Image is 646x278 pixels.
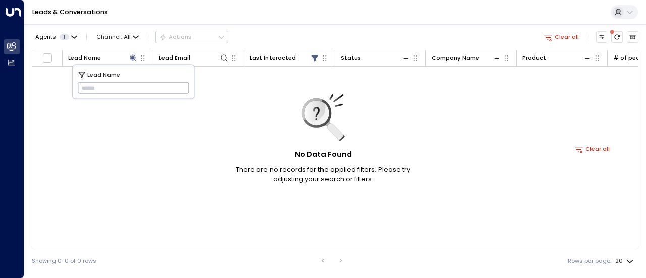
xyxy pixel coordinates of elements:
div: Lead Email [159,53,229,63]
span: There are new threads available. Refresh the grid to view the latest updates. [611,31,623,43]
div: Status [341,53,361,63]
p: There are no records for the applied filters. Please try adjusting your search or filters. [222,164,424,184]
div: Lead Email [159,53,190,63]
span: Toggle select all [42,53,52,63]
label: Rows per page: [568,257,611,265]
button: Actions [155,31,228,43]
button: Clear all [572,144,614,155]
button: Archived Leads [627,31,638,43]
nav: pagination navigation [316,255,348,267]
div: Lead Name [68,53,101,63]
span: Lead Name [87,70,120,79]
div: 20 [615,255,635,267]
div: Showing 0-0 of 0 rows [32,257,96,265]
div: Last Interacted [250,53,319,63]
span: All [124,34,131,40]
span: Channel: [93,31,142,42]
button: Channel:All [93,31,142,42]
a: Leads & Conversations [32,8,108,16]
div: Lead Name [68,53,138,63]
span: 1 [60,34,69,40]
div: Company Name [432,53,479,63]
div: Actions [159,33,191,40]
div: Last Interacted [250,53,296,63]
button: Agents1 [32,31,80,42]
span: Agents [35,34,56,40]
div: Company Name [432,53,501,63]
button: Customize [596,31,608,43]
div: Product [522,53,592,63]
div: Button group with a nested menu [155,31,228,43]
div: Status [341,53,410,63]
button: Clear all [541,31,582,42]
div: Product [522,53,546,63]
h5: No Data Found [295,149,352,160]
